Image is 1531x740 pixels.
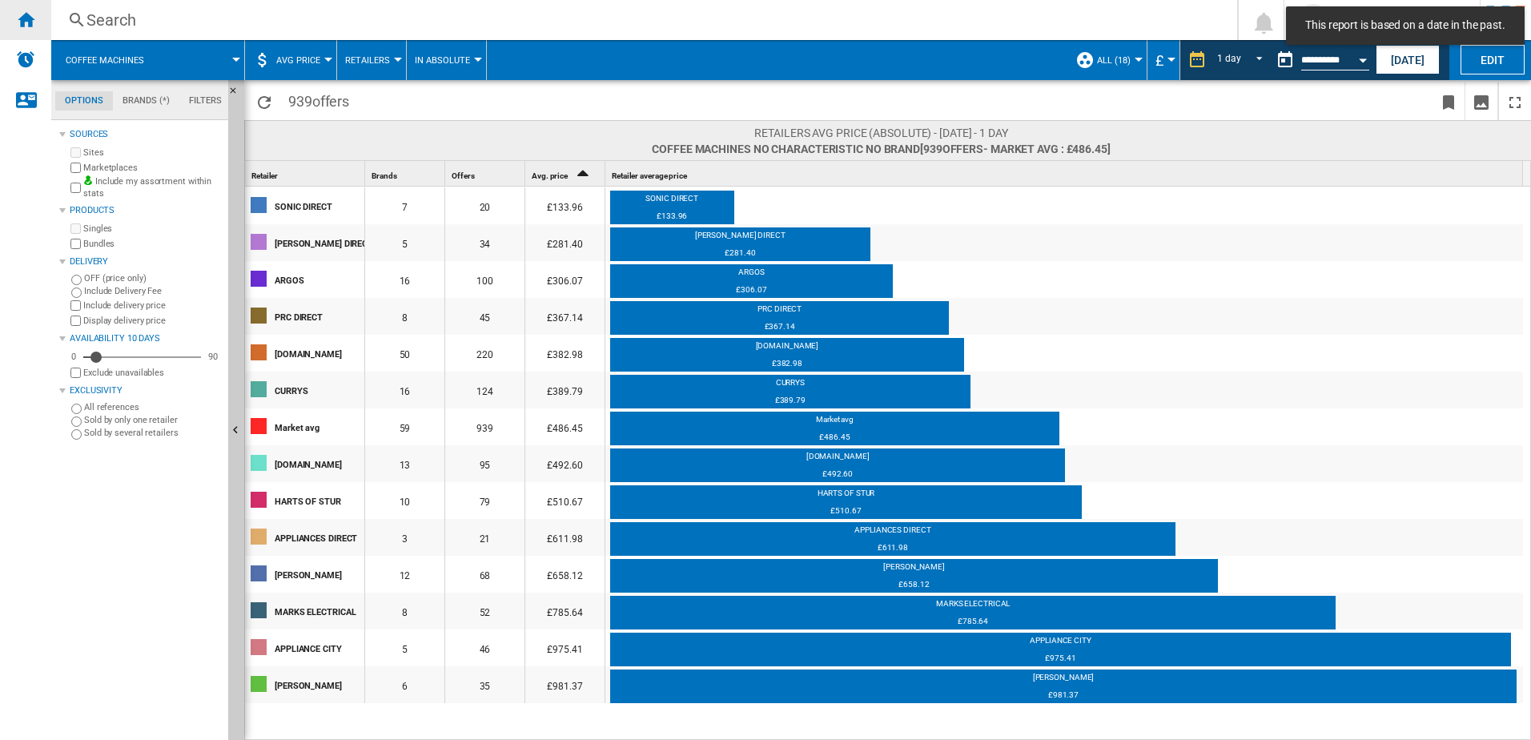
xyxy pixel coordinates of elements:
[204,351,222,363] div: 90
[452,171,474,180] span: Offers
[365,224,444,261] div: 5
[610,616,1336,632] div: £785.64
[83,349,201,365] md-slider: Availability
[248,161,364,186] div: Sort None
[365,298,444,335] div: 8
[610,488,1082,504] div: HARTS OF STUR
[1348,43,1377,72] button: Open calendar
[920,143,1111,155] span: [939 ]
[610,451,1065,467] div: [DOMAIN_NAME]
[71,404,82,414] input: All references
[445,593,524,629] div: 52
[610,284,893,300] div: £306.07
[275,336,364,370] div: [DOMAIN_NAME]
[84,414,222,426] label: Sold by only one retailer
[84,401,222,413] label: All references
[525,372,605,408] div: £389.79
[83,175,222,200] label: Include my assortment within stats
[610,414,1059,430] div: Market avg
[113,91,179,111] md-tab-item: Brands (*)
[1155,52,1163,69] span: £
[532,171,568,180] span: Avg. price
[275,410,364,444] div: Market avg
[365,629,444,666] div: 5
[179,91,231,111] md-tab-item: Filters
[525,445,605,482] div: £492.60
[84,427,222,439] label: Sold by several retailers
[275,447,364,481] div: [DOMAIN_NAME]
[1075,40,1139,80] div: ALL (18)
[83,238,222,250] label: Bundles
[525,519,605,556] div: £611.98
[609,161,1523,186] div: Retailer average price Sort None
[445,372,524,408] div: 124
[942,143,983,155] span: offers
[275,226,364,259] div: [PERSON_NAME] DIRECT
[345,55,390,66] span: Retailers
[525,408,605,445] div: £486.45
[525,666,605,703] div: £981.37
[275,521,364,554] div: APPLIANCES DIRECT
[70,332,222,345] div: Availability 10 Days
[1376,45,1440,74] button: [DATE]
[228,80,247,109] button: Hide
[1465,82,1497,120] button: Download as image
[83,147,222,159] label: Sites
[66,55,144,66] span: Coffee machines
[610,304,949,320] div: PRC DIRECT
[445,224,524,261] div: 34
[365,593,444,629] div: 8
[372,171,396,180] span: Brands
[70,128,222,141] div: Sources
[365,372,444,408] div: 16
[610,193,734,209] div: SONIC DIRECT
[16,50,35,69] img: alerts-logo.svg
[610,653,1511,669] div: £975.41
[86,9,1195,31] div: Search
[445,556,524,593] div: 68
[415,55,470,66] span: In Absolute
[445,482,524,519] div: 79
[368,161,444,186] div: Sort None
[276,55,320,66] span: AVG Price
[275,373,364,407] div: CURRYS
[275,189,364,223] div: SONIC DIRECT
[610,230,870,246] div: [PERSON_NAME] DIRECT
[445,519,524,556] div: 21
[1215,47,1269,74] md-select: REPORTS.WIZARD.STEPS.REPORT.STEPS.REPORT_OPTIONS.PERIOD: 1 day
[445,445,524,482] div: 95
[248,161,364,186] div: Retailer Sort None
[275,263,364,296] div: ARGOS
[275,300,364,333] div: PRC DIRECT
[1155,40,1171,80] div: £
[83,300,222,312] label: Include delivery price
[1499,82,1531,120] button: Maximize
[83,223,222,235] label: Singles
[569,171,595,180] span: Sort Ascending
[610,672,1517,688] div: [PERSON_NAME]
[66,40,160,80] button: Coffee machines
[610,395,970,411] div: £389.79
[70,204,222,217] div: Products
[528,161,605,186] div: Sort Ascending
[70,384,222,397] div: Exclusivity
[83,367,222,379] label: Exclude unavailables
[365,408,444,445] div: 59
[415,40,478,80] button: In Absolute
[55,91,113,111] md-tab-item: Options
[365,187,444,224] div: 7
[365,261,444,298] div: 16
[445,298,524,335] div: 45
[609,161,1523,186] div: Sort None
[445,666,524,703] div: 35
[365,482,444,519] div: 10
[368,161,444,186] div: Brands Sort None
[448,161,524,186] div: Sort None
[1097,40,1139,80] button: ALL (18)
[1147,40,1180,80] md-menu: Currency
[83,162,222,174] label: Marketplaces
[312,93,349,110] span: offers
[528,161,605,186] div: Avg. price Sort Ascending
[610,505,1082,521] div: £510.67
